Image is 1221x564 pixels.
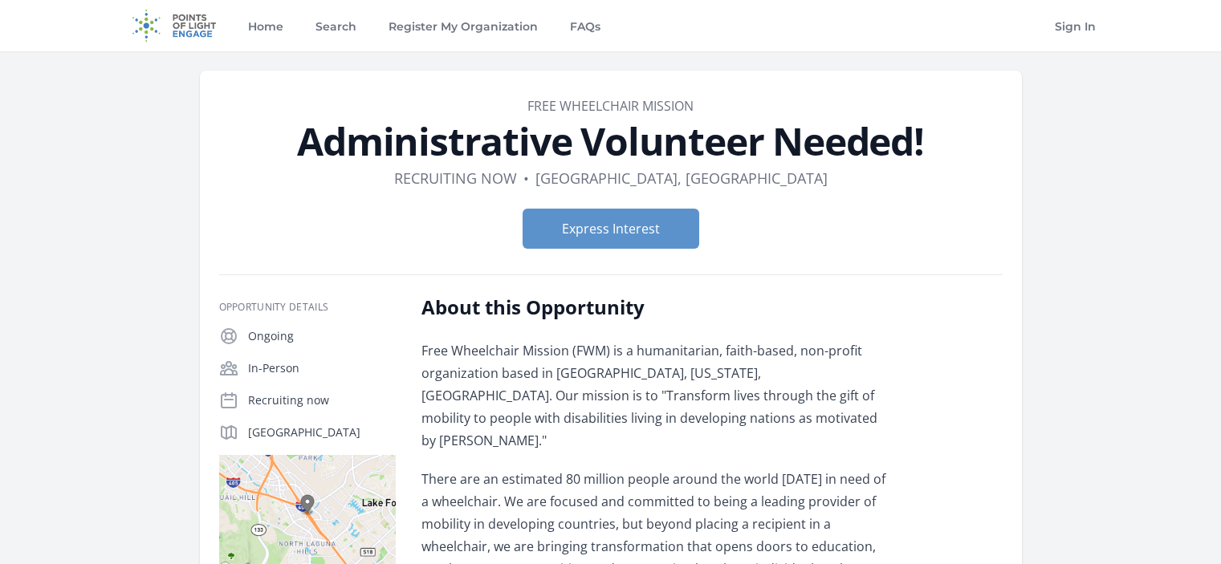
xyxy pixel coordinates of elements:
p: Ongoing [248,328,396,344]
button: Express Interest [523,209,699,249]
h1: Administrative Volunteer Needed! [219,122,1003,160]
p: Recruiting now [248,392,396,408]
p: In-Person [248,360,396,376]
dd: [GEOGRAPHIC_DATA], [GEOGRAPHIC_DATA] [535,167,828,189]
div: • [523,167,529,189]
dd: Recruiting now [394,167,517,189]
h3: Opportunity Details [219,301,396,314]
p: Free Wheelchair Mission (FWM) is a humanitarian, faith-based, non-profit organization based in [G... [421,339,891,452]
a: Free Wheelchair Mission [527,97,694,115]
h2: About this Opportunity [421,294,891,320]
p: [GEOGRAPHIC_DATA] [248,424,396,440]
